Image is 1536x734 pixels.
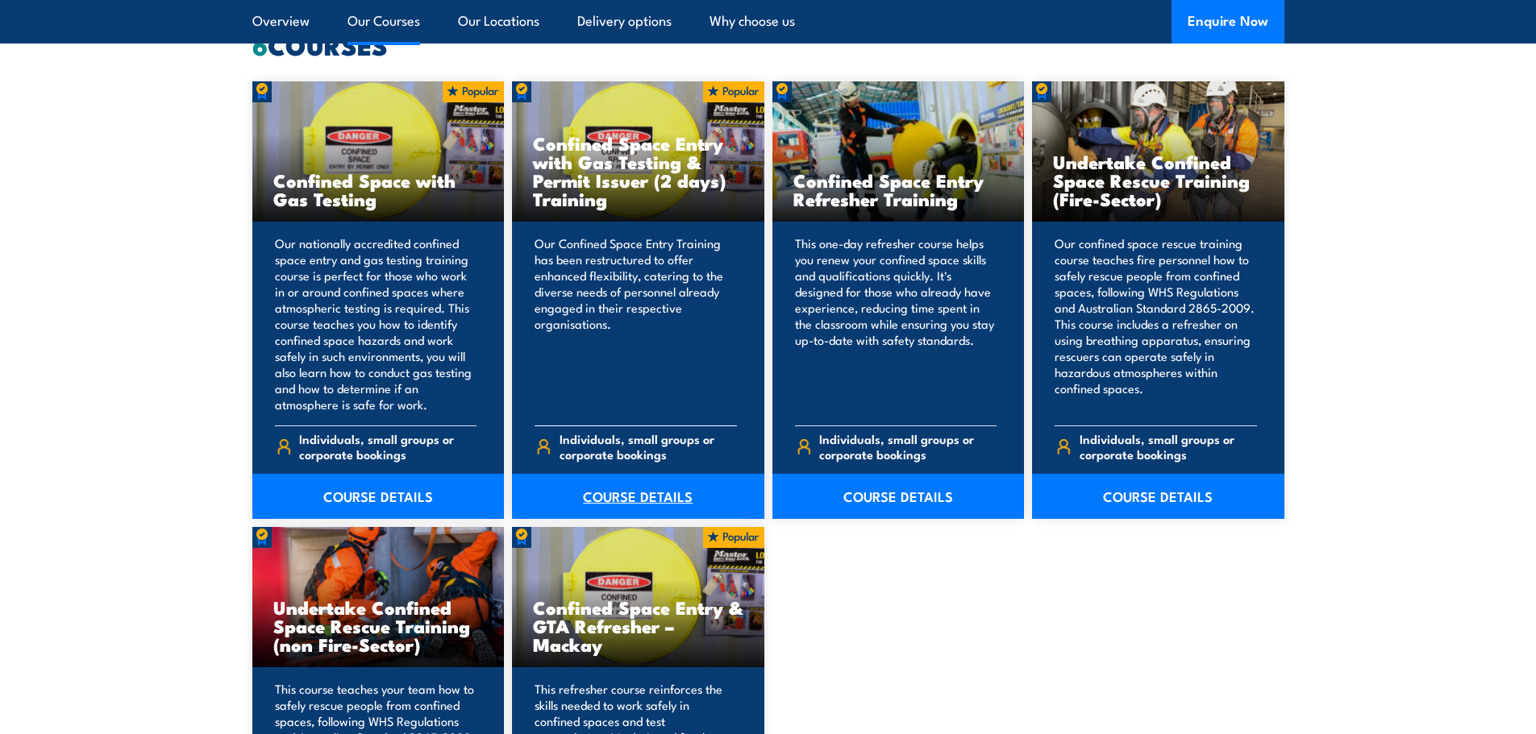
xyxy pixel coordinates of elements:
[273,598,484,653] h3: Undertake Confined Space Rescue Training (non Fire-Sector)
[252,24,268,64] strong: 6
[275,235,477,413] p: Our nationally accredited confined space entry and gas testing training course is perfect for tho...
[1053,152,1263,208] h3: Undertake Confined Space Rescue Training (Fire-Sector)
[560,431,737,462] span: Individuals, small groups or corporate bookings
[252,33,1284,56] h2: COURSES
[1032,474,1284,519] a: COURSE DETAILS
[512,474,764,519] a: COURSE DETAILS
[252,474,505,519] a: COURSE DETAILS
[1055,235,1257,413] p: Our confined space rescue training course teaches fire personnel how to safely rescue people from...
[793,171,1004,208] h3: Confined Space Entry Refresher Training
[772,474,1025,519] a: COURSE DETAILS
[795,235,997,413] p: This one-day refresher course helps you renew your confined space skills and qualifications quick...
[535,235,737,413] p: Our Confined Space Entry Training has been restructured to offer enhanced flexibility, catering t...
[1080,431,1257,462] span: Individuals, small groups or corporate bookings
[273,171,484,208] h3: Confined Space with Gas Testing
[299,431,477,462] span: Individuals, small groups or corporate bookings
[533,598,743,653] h3: Confined Space Entry & GTA Refresher – Mackay
[819,431,997,462] span: Individuals, small groups or corporate bookings
[533,134,743,208] h3: Confined Space Entry with Gas Testing & Permit Issuer (2 days) Training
